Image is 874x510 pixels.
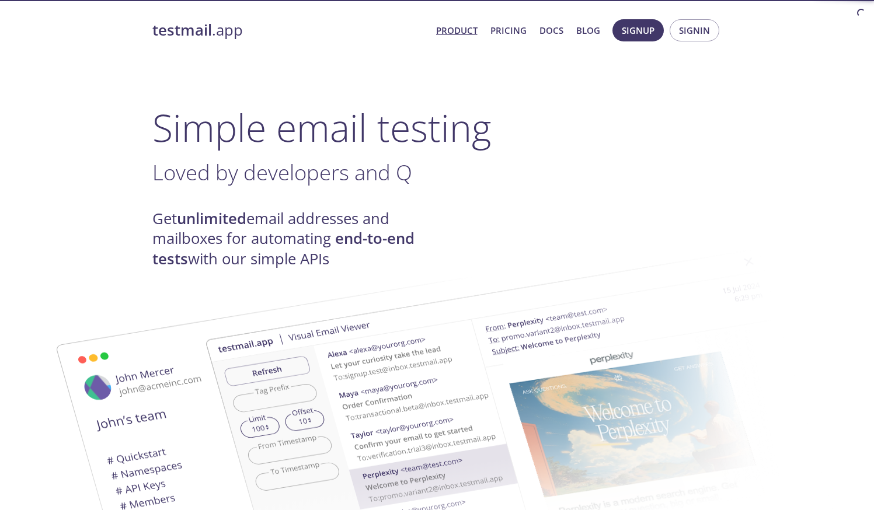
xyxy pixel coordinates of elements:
a: testmail.app [152,20,427,40]
a: Docs [539,23,563,38]
strong: testmail [152,20,212,40]
a: Product [436,23,478,38]
span: Signin [679,23,710,38]
strong: unlimited [177,208,246,229]
span: Signup [622,23,654,38]
h4: Get email addresses and mailboxes for automating with our simple APIs [152,209,437,269]
a: Pricing [490,23,527,38]
a: Blog [576,23,600,38]
button: Signin [670,19,719,41]
h1: Simple email testing [152,105,722,150]
strong: end-to-end tests [152,228,415,268]
span: Loved by developers and Q [152,158,412,187]
button: Signup [612,19,664,41]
